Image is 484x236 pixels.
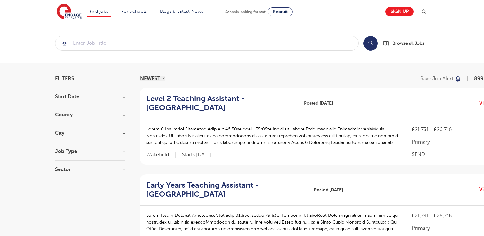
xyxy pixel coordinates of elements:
[273,9,288,14] span: Recruit
[146,94,294,113] h2: Level 2 Teaching Assistant - [GEOGRAPHIC_DATA]
[146,181,304,199] h2: Early Years Teaching Assistant - [GEOGRAPHIC_DATA]
[55,36,358,50] input: Submit
[55,76,74,81] span: Filters
[146,212,399,232] p: Lorem Ipsum Dolorsit AmetconseCtet adip 01:85el seddo 79:83ei Tempor in UtlaboReet Dolo magn ali ...
[363,36,378,51] button: Search
[304,100,333,106] span: Posted [DATE]
[90,9,108,14] a: Find jobs
[385,7,414,16] a: Sign up
[383,40,429,47] a: Browse all Jobs
[146,181,309,199] a: Early Years Teaching Assistant - [GEOGRAPHIC_DATA]
[420,76,462,81] button: Save job alert
[268,7,293,16] a: Recruit
[420,76,453,81] p: Save job alert
[160,9,203,14] a: Blogs & Latest News
[121,9,147,14] a: For Schools
[146,94,299,113] a: Level 2 Teaching Assistant - [GEOGRAPHIC_DATA]
[55,36,359,51] div: Submit
[314,186,343,193] span: Posted [DATE]
[55,167,125,172] h3: Sector
[146,152,176,158] span: Wakefield
[393,40,424,47] span: Browse all Jobs
[55,130,125,136] h3: City
[55,149,125,154] h3: Job Type
[146,126,399,146] p: Lorem 0 Ipsumdol Sitametco Adip elit 46:50se doeiu 35:05te Incidi ut Labore Etdo magn aliq Enimad...
[55,112,125,117] h3: County
[182,152,212,158] p: Starts [DATE]
[57,4,82,20] img: Engage Education
[225,10,266,14] span: Schools looking for staff
[55,94,125,99] h3: Start Date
